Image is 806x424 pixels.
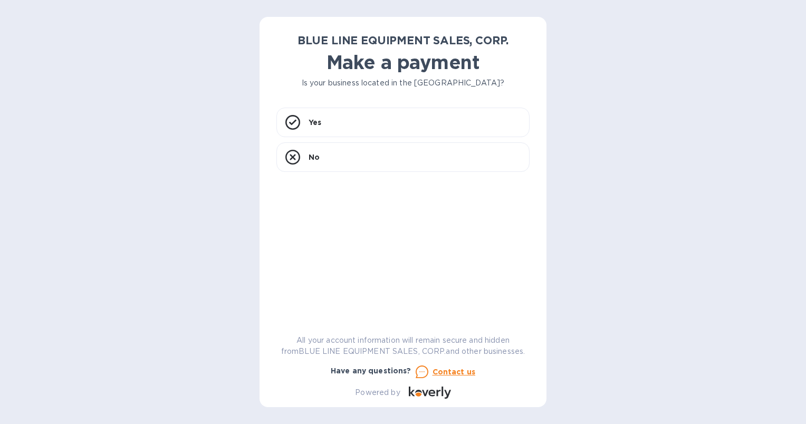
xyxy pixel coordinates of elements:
b: BLUE LINE EQUIPMENT SALES, CORP. [298,34,508,47]
p: Is your business located in the [GEOGRAPHIC_DATA]? [276,78,530,89]
u: Contact us [433,368,476,376]
p: Yes [309,117,321,128]
p: Powered by [355,387,400,398]
h1: Make a payment [276,51,530,73]
p: All your account information will remain secure and hidden from BLUE LINE EQUIPMENT SALES, CORP. ... [276,335,530,357]
b: Have any questions? [331,367,411,375]
p: No [309,152,320,162]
